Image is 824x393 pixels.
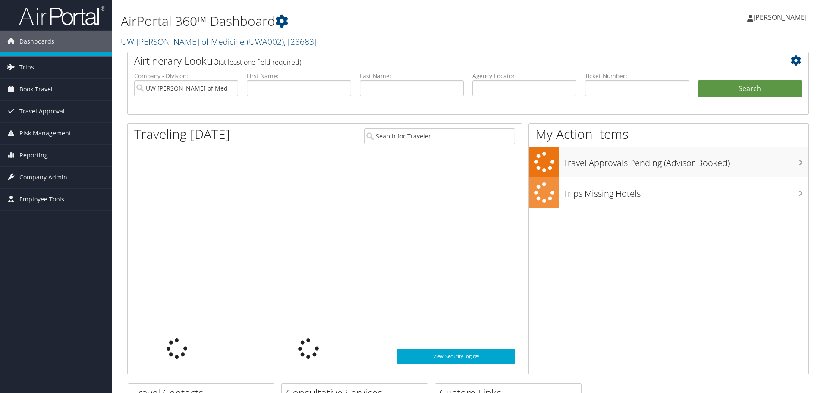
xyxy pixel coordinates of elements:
[472,72,576,80] label: Agency Locator:
[19,167,67,188] span: Company Admin
[19,6,105,26] img: airportal-logo.png
[563,153,808,169] h3: Travel Approvals Pending (Advisor Booked)
[219,57,301,67] span: (at least one field required)
[360,72,464,80] label: Last Name:
[19,145,48,166] span: Reporting
[563,183,808,200] h3: Trips Missing Hotels
[121,36,317,47] a: UW [PERSON_NAME] of Medicine
[121,12,584,30] h1: AirPortal 360™ Dashboard
[529,177,808,208] a: Trips Missing Hotels
[134,125,230,143] h1: Traveling [DATE]
[397,349,515,364] a: View SecurityLogic®
[19,189,64,210] span: Employee Tools
[247,72,351,80] label: First Name:
[529,125,808,143] h1: My Action Items
[134,72,238,80] label: Company - Division:
[698,80,802,97] button: Search
[19,101,65,122] span: Travel Approval
[247,36,284,47] span: ( UWA002 )
[529,147,808,177] a: Travel Approvals Pending (Advisor Booked)
[19,57,34,78] span: Trips
[747,4,815,30] a: [PERSON_NAME]
[134,53,745,68] h2: Airtinerary Lookup
[284,36,317,47] span: , [ 28683 ]
[19,31,54,52] span: Dashboards
[364,128,516,144] input: Search for Traveler
[585,72,689,80] label: Ticket Number:
[753,13,807,22] span: [PERSON_NAME]
[19,79,53,100] span: Book Travel
[19,123,71,144] span: Risk Management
